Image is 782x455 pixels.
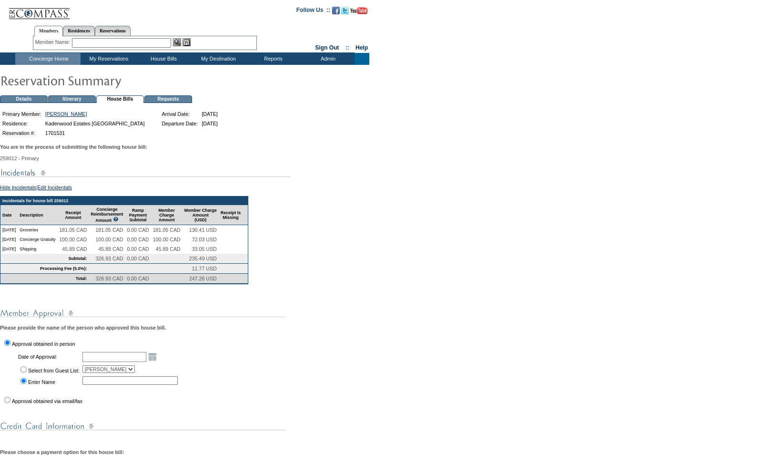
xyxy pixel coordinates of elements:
span: 181.05 CAD [95,227,123,233]
td: My Reservations [81,53,135,65]
a: Reservations [95,26,131,36]
span: 235.49 USD [189,256,217,261]
a: Edit Incidentals [38,185,72,190]
span: 100.00 CAD [59,237,87,242]
a: Residences [63,26,95,36]
span: 0.00 CAD [127,246,149,252]
span: 326.93 CAD [95,256,123,261]
span: 181.05 CAD [59,227,87,233]
span: 100.00 CAD [153,237,181,242]
div: Member Name: [35,38,72,46]
a: Follow us on Twitter [341,10,349,15]
span: 0.00 CAD [127,256,149,261]
td: Description [18,205,57,225]
td: Reports [245,53,300,65]
img: View [173,38,181,46]
td: [DATE] [0,244,18,254]
label: Approval obtained via email/fax [12,398,82,404]
td: Requests [144,95,192,103]
span: 130.41 USD [189,227,217,233]
span: 0.00 CAD [127,237,149,242]
span: 326.93 CAD [95,276,123,281]
label: Select from Guest List: [28,368,80,373]
td: Processing Fee (5.0%): [0,264,89,274]
span: 0.00 CAD [127,227,149,233]
img: questionMark_lightBlue.gif [113,217,119,222]
td: Residence: [1,119,43,128]
td: [DATE] [0,225,18,235]
td: Incidentals for house bill 259012 [0,196,248,205]
img: Reservations [183,38,191,46]
td: Ramp Payment Subtotal [125,205,151,225]
td: Member Charge Amount (USD) [183,205,219,225]
a: Open the calendar popup. [147,352,158,362]
a: [PERSON_NAME] [45,111,87,117]
td: Date of Approval: [17,351,81,363]
td: House Bills [135,53,190,65]
td: Receipt Amount [57,205,89,225]
td: Date [0,205,18,225]
a: Become our fan on Facebook [332,10,340,15]
td: Member Charge Amount [151,205,183,225]
img: Become our fan on Facebook [332,7,340,14]
td: Total: [0,274,89,284]
img: Subscribe to our YouTube Channel [350,7,367,14]
td: Kadenwood Estates [GEOGRAPHIC_DATA] [44,119,146,128]
a: Subscribe to our YouTube Channel [350,10,367,15]
span: 0.00 CAD [127,276,149,281]
a: Sign Out [315,44,339,51]
td: Concierge Reimbursement Amount [89,205,125,225]
td: Follow Us :: [296,6,330,17]
td: [DATE] [0,235,18,244]
td: 1701531 [44,129,146,137]
td: My Destination [190,53,245,65]
span: 100.00 CAD [95,237,123,242]
td: Admin [300,53,355,65]
td: Concierge Home [15,53,81,65]
td: Primary Member: [1,110,43,118]
td: [DATE] [200,119,219,128]
span: :: [345,44,349,51]
label: Enter Name [28,379,55,385]
span: 45.89 CAD [62,246,87,252]
span: 45.89 CAD [156,246,181,252]
img: Follow us on Twitter [341,7,349,14]
span: 247.26 USD [189,276,217,281]
td: Concierge Gratuity [18,235,57,244]
label: Approval obtained in person [12,341,75,347]
span: 72.03 USD [192,237,217,242]
td: [DATE] [200,110,219,118]
a: Members [34,26,63,36]
td: Subtotal: [0,254,89,264]
span: 33.05 USD [192,246,217,252]
td: Departure Date: [160,119,199,128]
td: Itinerary [48,95,96,103]
td: Reservation #: [1,129,43,137]
span: 11.77 USD [192,266,217,271]
td: Groceries [18,225,57,235]
td: Arrival Date: [160,110,199,118]
a: Help [355,44,368,51]
td: Receipt Is Missing [219,205,243,225]
td: House Bills [96,95,144,103]
td: Shipping [18,244,57,254]
span: 45.89 CAD [98,246,123,252]
span: 181.05 CAD [153,227,181,233]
